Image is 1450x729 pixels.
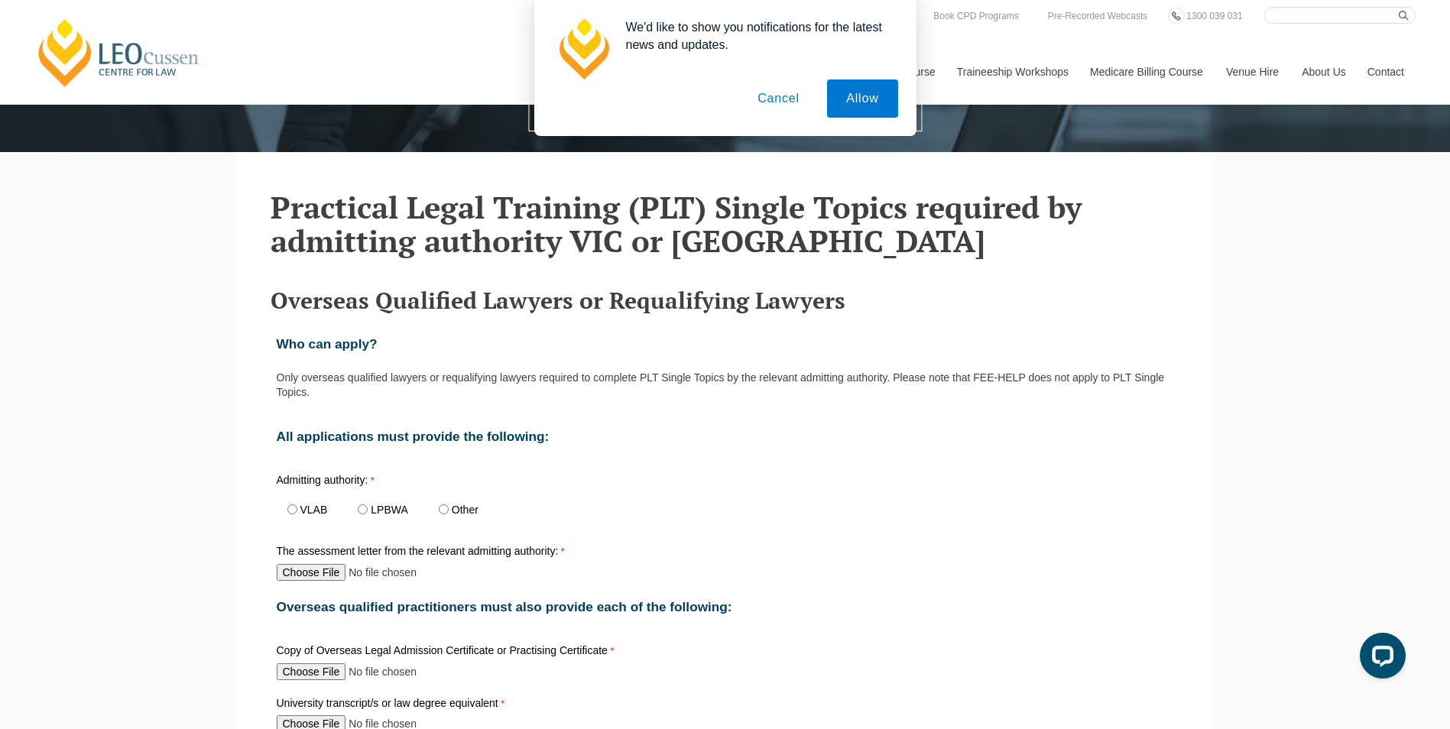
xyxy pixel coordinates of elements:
[452,504,478,515] label: Other
[1348,627,1412,691] iframe: LiveChat chat widget
[277,600,1174,614] h2: Overseas qualified practitioners must also provide each of the following:
[277,546,569,560] label: The assessment letter from the relevant admitting authority:
[738,79,819,118] button: Cancel
[614,18,898,53] div: We'd like to show you notifications for the latest news and updates.
[277,371,1174,398] p: Only overseas qualified lawyers or requalifying lawyers required to complete PLT Single Topics by...
[277,337,1174,352] h2: Who can apply?
[553,18,614,79] img: notification icon
[371,504,408,515] label: LPBWA
[277,564,479,581] input: The assessment letter from the relevant admitting authority:
[300,504,328,515] label: VLAB
[277,698,509,712] label: University transcript/s or law degree equivalent
[277,663,479,680] input: Copy of Overseas Legal Admission Certificate or Practising Certificate
[271,288,1180,313] h3: Overseas Qualified Lawyers or Requalifying Lawyers
[277,429,1174,444] h2: All applications must provide the following:
[271,190,1180,258] h2: Practical Legal Training (PLT) Single Topics required by admitting authority VIC or [GEOGRAPHIC_D...
[277,475,506,489] label: Admitting authority:
[277,645,618,659] label: Copy of Overseas Legal Admission Certificate or Practising Certificate
[827,79,897,118] button: Allow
